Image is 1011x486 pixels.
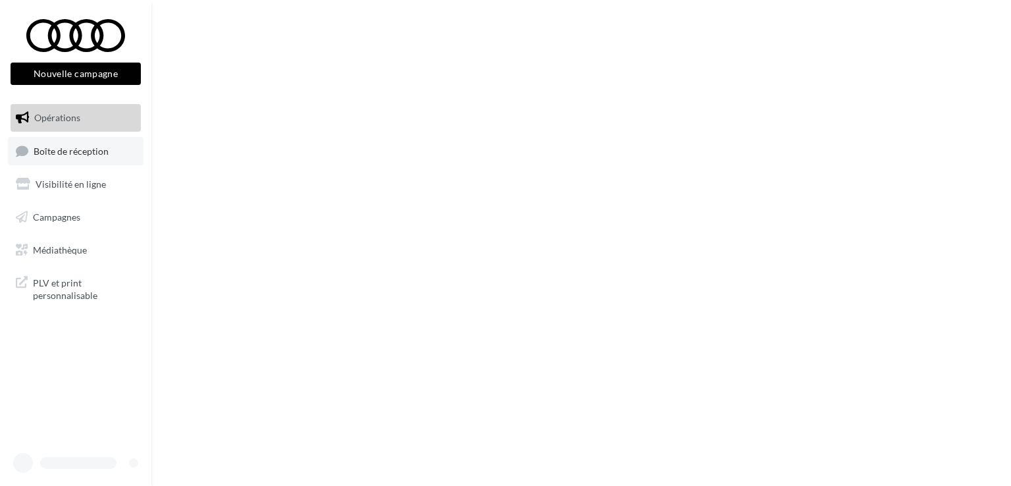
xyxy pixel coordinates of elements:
span: Visibilité en ligne [36,178,106,190]
span: Boîte de réception [34,145,109,156]
span: Médiathèque [33,244,87,255]
a: Opérations [8,104,143,132]
span: Campagnes [33,211,80,223]
a: Campagnes [8,203,143,231]
a: Boîte de réception [8,137,143,165]
a: PLV et print personnalisable [8,269,143,308]
span: Opérations [34,112,80,123]
a: Médiathèque [8,236,143,264]
span: PLV et print personnalisable [33,274,136,302]
a: Visibilité en ligne [8,171,143,198]
button: Nouvelle campagne [11,63,141,85]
